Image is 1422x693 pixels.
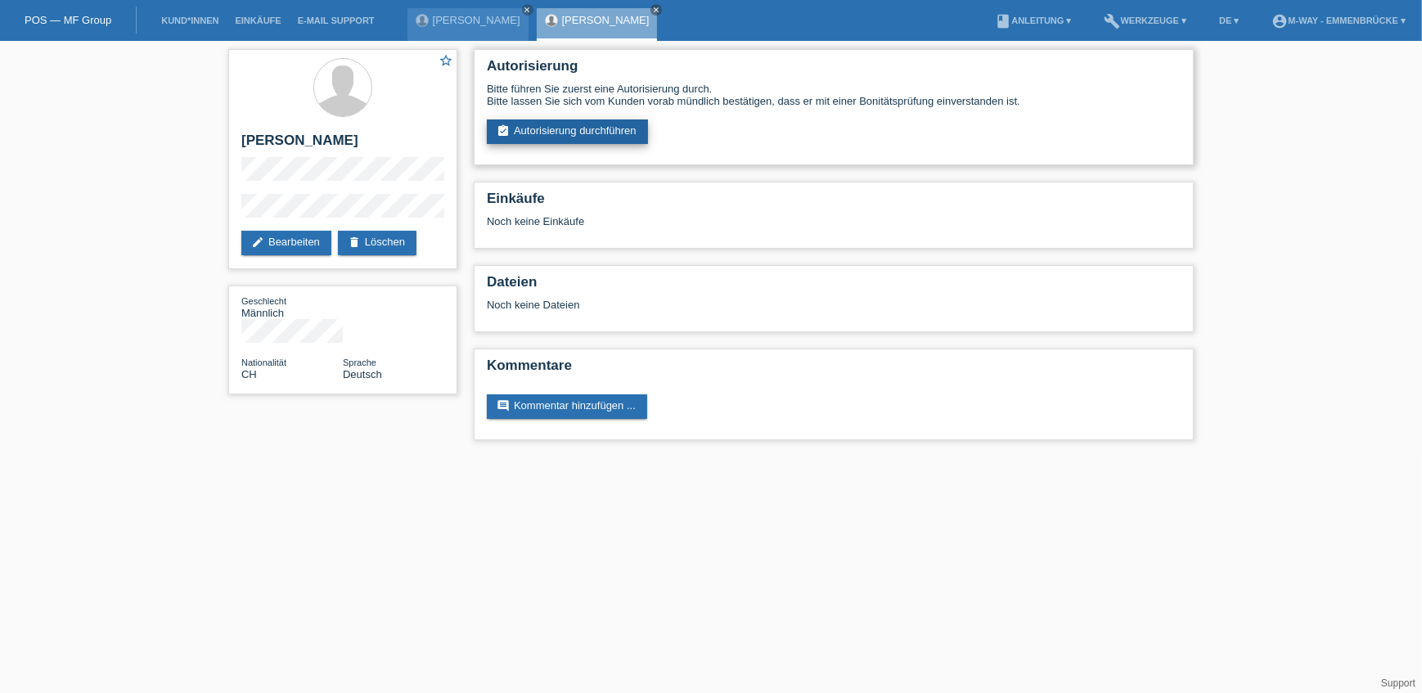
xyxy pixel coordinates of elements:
span: Deutsch [343,368,382,380]
h2: [PERSON_NAME] [241,133,444,157]
i: comment [497,399,510,412]
a: Support [1381,677,1415,689]
span: Geschlecht [241,296,286,306]
span: Schweiz [241,368,257,380]
div: Bitte führen Sie zuerst eine Autorisierung durch. Bitte lassen Sie sich vom Kunden vorab mündlich... [487,83,1181,107]
a: [PERSON_NAME] [562,14,650,26]
a: [PERSON_NAME] [433,14,520,26]
h2: Dateien [487,274,1181,299]
a: star_border [439,53,453,70]
a: account_circlem-way - Emmenbrücke ▾ [1263,16,1414,25]
i: build [1105,13,1121,29]
h2: Kommentare [487,358,1181,382]
a: assignment_turned_inAutorisierung durchführen [487,119,648,144]
a: deleteLöschen [338,231,416,255]
i: close [524,6,532,14]
h2: Autorisierung [487,58,1181,83]
a: buildWerkzeuge ▾ [1096,16,1195,25]
i: book [995,13,1011,29]
a: bookAnleitung ▾ [987,16,1079,25]
span: Sprache [343,358,376,367]
i: delete [348,236,361,249]
a: commentKommentar hinzufügen ... [487,394,647,419]
a: E-Mail Support [290,16,383,25]
a: Kund*innen [153,16,227,25]
a: close [522,4,533,16]
h2: Einkäufe [487,191,1181,215]
a: POS — MF Group [25,14,111,26]
div: Männlich [241,295,343,319]
a: close [650,4,662,16]
a: DE ▾ [1211,16,1247,25]
div: Noch keine Einkäufe [487,215,1181,240]
i: assignment_turned_in [497,124,510,137]
i: close [652,6,660,14]
a: Einkäufe [227,16,289,25]
i: edit [251,236,264,249]
a: editBearbeiten [241,231,331,255]
div: Noch keine Dateien [487,299,987,311]
i: account_circle [1271,13,1288,29]
i: star_border [439,53,453,68]
span: Nationalität [241,358,286,367]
